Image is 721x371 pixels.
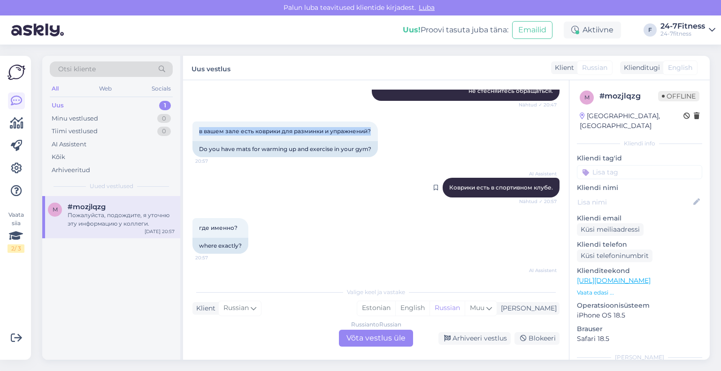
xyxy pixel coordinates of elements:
p: iPhone OS 18.5 [577,310,702,320]
span: Uued vestlused [90,182,133,190]
span: Коврики есть в спортивном клубе. [449,184,553,191]
div: 0 [157,114,171,123]
div: Klient [192,303,215,313]
p: Klienditeekond [577,266,702,276]
input: Lisa nimi [577,197,691,207]
p: Vaata edasi ... [577,288,702,297]
p: Safari 18.5 [577,334,702,344]
div: Küsi meiliaadressi [577,223,644,236]
div: Estonian [357,301,395,315]
div: [PERSON_NAME] [497,303,557,313]
div: Arhiveeritud [52,166,90,175]
div: Minu vestlused [52,114,98,123]
div: 24-7fitness [660,30,705,38]
div: Klienditugi [620,63,660,73]
div: English [395,301,430,315]
b: Uus! [403,25,421,34]
div: Valige keel ja vastake [192,288,560,296]
div: Uus [52,101,64,110]
div: Do you have mats for warming up and exercise in your gym? [192,141,378,157]
p: Kliendi telefon [577,240,702,250]
span: Nähtud ✓ 20:57 [519,198,557,205]
span: где именно? [199,224,238,231]
span: 20:57 [195,254,230,261]
div: Blokeeri [514,332,560,345]
span: English [668,63,692,73]
img: Askly Logo [8,63,25,81]
span: AI Assistent [522,267,557,274]
a: 24-7Fitness24-7fitness [660,23,715,38]
div: Klient [551,63,574,73]
div: [PERSON_NAME] [577,353,702,362]
div: 2 / 3 [8,244,24,253]
label: Uus vestlus [192,61,230,74]
input: Lisa tag [577,165,702,179]
div: 1 [159,101,171,110]
span: Offline [658,91,699,101]
span: m [584,94,590,101]
p: Operatsioonisüsteem [577,301,702,310]
span: #mozjlqzg [68,203,106,211]
div: Russian [430,301,465,315]
p: Brauser [577,324,702,334]
button: Emailid [512,21,552,39]
div: [DATE] 20:57 [145,228,175,235]
div: Kõik [52,152,65,162]
span: Russian [582,63,607,73]
span: Muu [470,303,484,312]
span: Russian [223,303,249,313]
a: [URL][DOMAIN_NAME] [577,276,651,285]
div: AI Assistent [52,140,86,149]
div: F [644,23,657,37]
span: 20:57 [195,158,230,165]
div: Пожалуйста, подождите, я уточню эту информацию у коллеги. [68,211,175,228]
p: Kliendi tag'id [577,153,702,163]
div: Kliendi info [577,139,702,148]
span: AI Assistent [522,170,557,177]
div: Socials [150,83,173,95]
div: Proovi tasuta juba täna: [403,24,508,36]
span: в вашем зале есть коврики для разминки и упражнений? [199,128,371,135]
div: Arhiveeri vestlus [438,332,511,345]
div: [GEOGRAPHIC_DATA], [GEOGRAPHIC_DATA] [580,111,683,131]
div: Russian to Russian [351,320,401,329]
span: Luba [416,3,437,12]
div: Vaata siia [8,211,24,253]
div: # mozjlqzg [599,91,658,102]
div: Võta vestlus üle [339,330,413,347]
span: m [53,206,58,213]
div: 24-7Fitness [660,23,705,30]
div: where exactly? [192,238,248,254]
p: Kliendi nimi [577,183,702,193]
p: Kliendi email [577,213,702,223]
span: Otsi kliente [58,64,96,74]
div: 0 [157,127,171,136]
div: Web [97,83,114,95]
div: Tiimi vestlused [52,127,98,136]
div: Küsi telefoninumbrit [577,250,652,262]
div: Aktiivne [564,22,621,38]
div: All [50,83,61,95]
span: Nähtud ✓ 20:47 [519,101,557,108]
